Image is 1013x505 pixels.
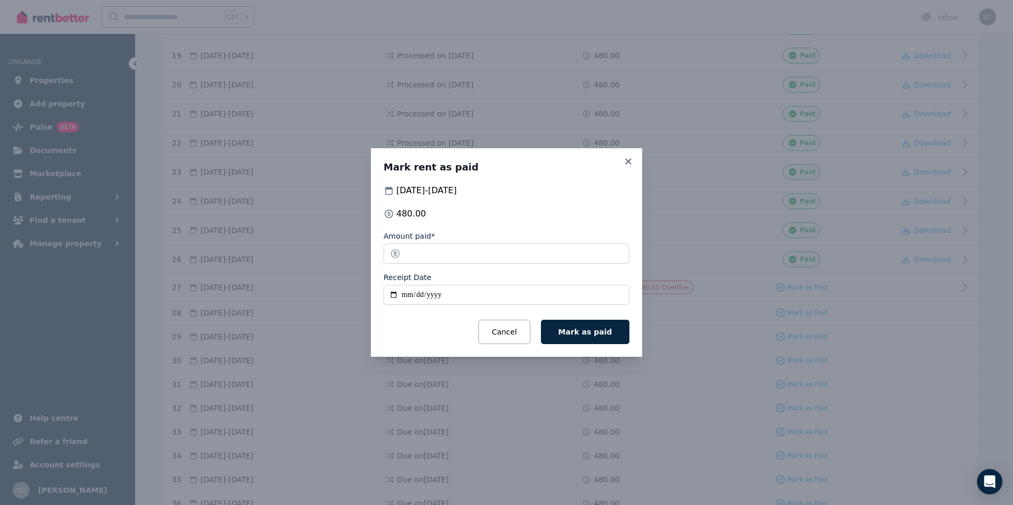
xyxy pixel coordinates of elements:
[478,320,530,344] button: Cancel
[384,231,435,241] label: Amount paid*
[396,208,426,220] span: 480.00
[384,161,629,174] h3: Mark rent as paid
[384,272,431,283] label: Receipt Date
[541,320,629,344] button: Mark as paid
[396,184,457,197] span: [DATE] - [DATE]
[977,469,1002,494] div: Open Intercom Messenger
[558,328,612,336] span: Mark as paid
